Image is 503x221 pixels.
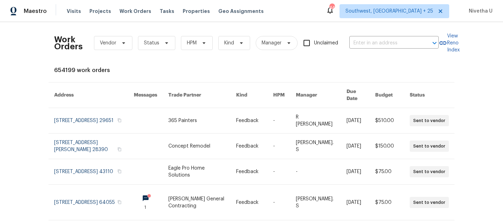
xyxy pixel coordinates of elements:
[268,108,290,134] td: -
[218,8,264,15] span: Geo Assignments
[231,108,268,134] td: Feedback
[268,159,290,185] td: -
[349,38,419,49] input: Enter in an address
[119,8,151,15] span: Work Orders
[54,67,449,74] div: 654199 work orders
[163,83,231,108] th: Trade Partner
[116,199,123,205] button: Copy Address
[231,159,268,185] td: Feedback
[290,134,341,159] td: [PERSON_NAME]. S
[268,185,290,220] td: -
[268,134,290,159] td: -
[163,134,231,159] td: Concept Remodel
[345,8,433,15] span: Southwest, [GEOGRAPHIC_DATA] + 25
[187,40,197,47] span: HPM
[370,83,404,108] th: Budget
[262,40,282,47] span: Manager
[144,40,159,47] span: Status
[231,134,268,159] td: Feedback
[231,83,268,108] th: Kind
[24,8,47,15] span: Maestro
[163,185,231,220] td: [PERSON_NAME] General Contracting
[404,83,454,108] th: Status
[163,159,231,185] td: Eagle Pro Home Solutions
[290,83,341,108] th: Manager
[128,83,163,108] th: Messages
[116,117,123,123] button: Copy Address
[268,83,290,108] th: HPM
[67,8,81,15] span: Visits
[224,40,234,47] span: Kind
[341,83,370,108] th: Due Date
[290,159,341,185] td: -
[163,108,231,134] td: 365 Painters
[116,168,123,174] button: Copy Address
[314,40,338,47] span: Unclaimed
[430,38,439,48] button: Open
[329,4,334,11] div: 445
[89,8,111,15] span: Projects
[231,185,268,220] td: Feedback
[183,8,210,15] span: Properties
[100,40,116,47] span: Vendor
[160,9,174,14] span: Tasks
[290,108,341,134] td: R [PERSON_NAME]
[290,185,341,220] td: [PERSON_NAME]. S
[439,33,460,54] a: View Reno Index
[54,36,83,50] h2: Work Orders
[116,146,123,152] button: Copy Address
[49,83,128,108] th: Address
[466,8,493,15] span: Nivetha U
